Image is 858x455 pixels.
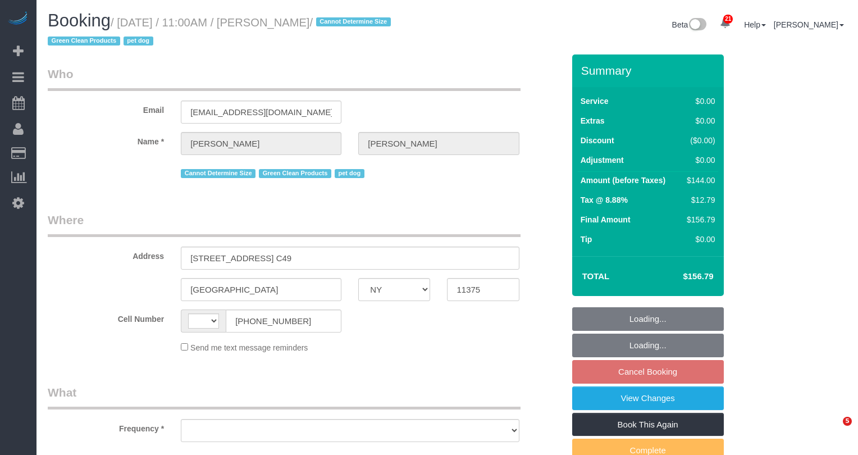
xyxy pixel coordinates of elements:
a: Help [744,20,766,29]
label: Name * [39,132,172,147]
strong: Total [582,271,610,281]
span: pet dog [335,169,364,178]
legend: Who [48,66,521,91]
iframe: Intercom live chat [820,417,847,444]
a: [PERSON_NAME] [774,20,844,29]
input: First Name [181,132,341,155]
input: City [181,278,341,301]
label: Tip [581,234,592,245]
span: Cannot Determine Size [316,17,391,26]
span: Green Clean Products [259,169,331,178]
div: $156.79 [682,214,715,225]
label: Frequency * [39,419,172,434]
span: Cannot Determine Size [181,169,255,178]
h4: $156.79 [649,272,713,281]
label: Cell Number [39,310,172,325]
span: Booking [48,11,111,30]
img: New interface [688,18,706,33]
div: $0.00 [682,154,715,166]
label: Tax @ 8.88% [581,194,628,206]
span: Send me text message reminders [190,343,308,352]
legend: Where [48,212,521,237]
label: Adjustment [581,154,624,166]
a: 21 [714,11,736,36]
input: Last Name [358,132,519,155]
a: View Changes [572,386,724,410]
img: Automaid Logo [7,11,29,27]
div: $0.00 [682,95,715,107]
input: Cell Number [226,310,341,333]
span: Green Clean Products [48,37,120,46]
small: / [DATE] / 11:00AM / [PERSON_NAME] [48,16,394,48]
div: ($0.00) [682,135,715,146]
div: $144.00 [682,175,715,186]
span: 21 [723,15,733,24]
label: Discount [581,135,614,146]
span: 5 [843,417,852,426]
legend: What [48,384,521,410]
label: Service [581,95,609,107]
span: pet dog [124,37,153,46]
a: Book This Again [572,413,724,436]
input: Email [181,101,341,124]
div: $12.79 [682,194,715,206]
div: $0.00 [682,115,715,126]
label: Address [39,247,172,262]
label: Email [39,101,172,116]
div: $0.00 [682,234,715,245]
input: Zip Code [447,278,519,301]
label: Amount (before Taxes) [581,175,665,186]
label: Final Amount [581,214,631,225]
label: Extras [581,115,605,126]
h3: Summary [581,64,718,77]
a: Beta [672,20,707,29]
